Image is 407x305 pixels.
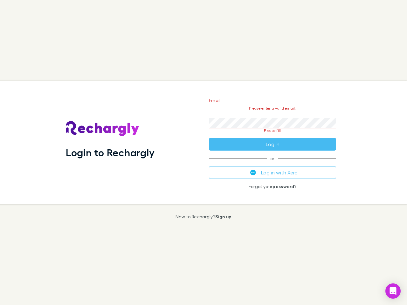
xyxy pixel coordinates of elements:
div: Open Intercom Messenger [385,283,401,299]
p: Forgot your ? [209,184,336,189]
img: Rechargly's Logo [66,121,140,136]
h1: Login to Rechargly [66,146,155,159]
span: or [209,158,336,159]
button: Log in [209,138,336,151]
button: Log in with Xero [209,166,336,179]
p: Please enter a valid email. [209,106,336,111]
p: Please fill [209,128,336,133]
a: password [272,184,294,189]
p: New to Rechargly? [176,214,232,219]
img: Xero's logo [250,170,256,175]
a: Sign up [215,214,231,219]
